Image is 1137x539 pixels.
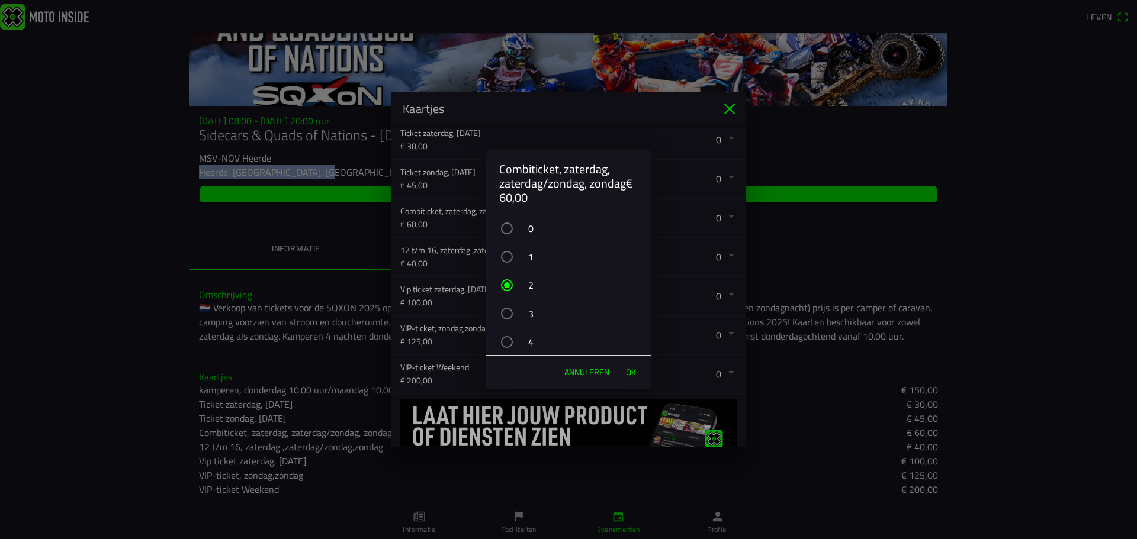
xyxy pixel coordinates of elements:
[499,160,632,206] font: Combiticket, zaterdag, zaterdag/zondag, zondag€ 60,00
[528,278,534,292] font: 2
[626,366,636,378] font: OK
[620,360,642,384] button: OK
[564,366,609,378] font: Annuleren
[558,360,615,384] button: Annuleren
[528,335,534,349] font: 4
[528,306,534,321] font: 3
[528,250,534,264] font: 1
[528,221,534,235] font: 0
